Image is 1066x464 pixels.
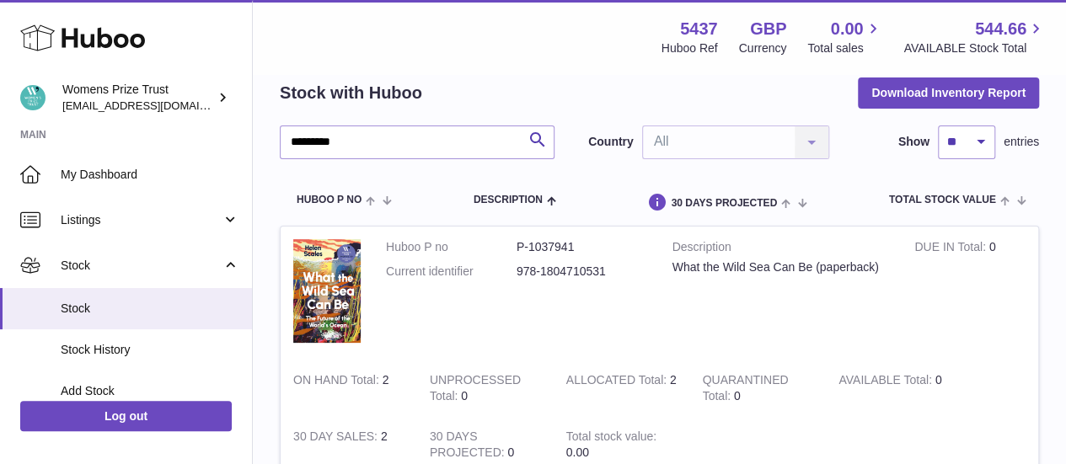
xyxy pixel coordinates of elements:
[293,239,361,343] img: product image
[838,373,935,391] strong: AVAILABLE Total
[1004,134,1039,150] span: entries
[902,227,1038,360] td: 0
[517,239,647,255] dd: P-1037941
[680,18,718,40] strong: 5437
[903,18,1046,56] a: 544.66 AVAILABLE Stock Total
[62,99,248,112] span: [EMAIL_ADDRESS][DOMAIN_NAME]
[430,429,508,463] strong: 30 DAYS PROJECTED
[898,134,929,150] label: Show
[417,360,554,417] td: 0
[61,383,239,399] span: Add Stock
[386,239,517,255] dt: Huboo P no
[20,401,232,431] a: Log out
[280,82,422,104] h2: Stock with Huboo
[566,373,670,391] strong: ALLOCATED Total
[672,239,890,259] strong: Description
[566,429,656,447] strong: Total stock value
[517,264,647,280] dd: 978-1804710531
[831,18,864,40] span: 0.00
[554,360,690,417] td: 2
[889,195,996,205] span: Total stock value
[739,40,787,56] div: Currency
[826,360,962,417] td: 0
[386,264,517,280] dt: Current identifier
[61,258,222,274] span: Stock
[62,82,214,114] div: Womens Prize Trust
[914,240,988,258] strong: DUE IN Total
[293,373,383,391] strong: ON HAND Total
[750,18,786,40] strong: GBP
[671,198,777,209] span: 30 DAYS PROJECTED
[702,373,788,407] strong: QUARANTINED Total
[293,429,381,447] strong: 30 DAY SALES
[297,195,362,205] span: Huboo P no
[662,40,718,56] div: Huboo Ref
[672,259,890,275] div: What the Wild Sea Can Be (paperback)
[903,40,1046,56] span: AVAILABLE Stock Total
[281,360,417,417] td: 2
[807,40,882,56] span: Total sales
[474,195,543,205] span: Description
[807,18,882,56] a: 0.00 Total sales
[61,301,239,317] span: Stock
[61,167,239,183] span: My Dashboard
[734,389,741,403] span: 0
[20,85,46,110] img: info@womensprizeforfiction.co.uk
[566,445,589,459] span: 0.00
[858,77,1039,108] button: Download Inventory Report
[61,212,222,228] span: Listings
[975,18,1026,40] span: 544.66
[430,373,521,407] strong: UNPROCESSED Total
[588,134,634,150] label: Country
[61,342,239,358] span: Stock History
